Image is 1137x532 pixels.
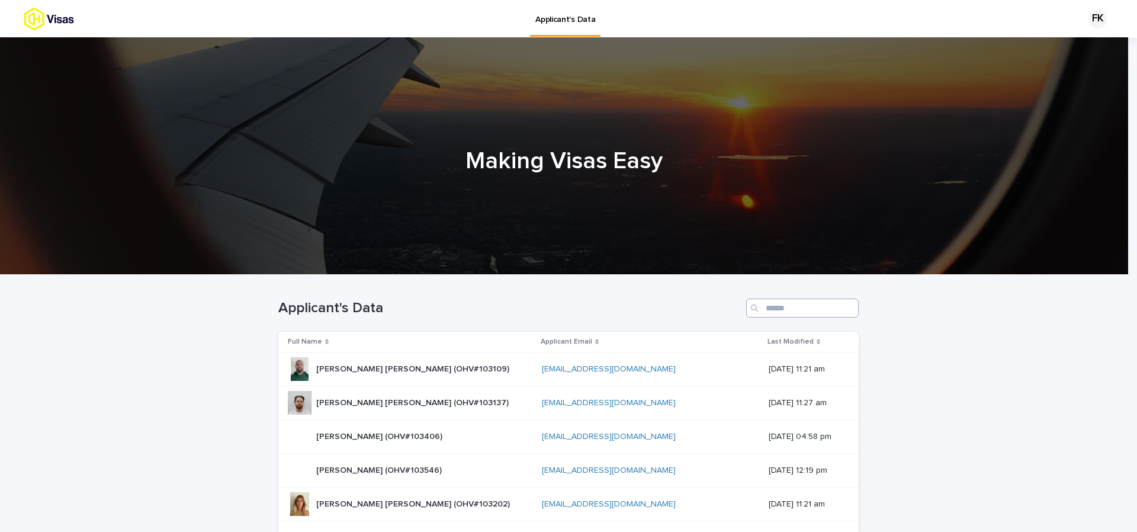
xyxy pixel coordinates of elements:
img: tx8HrbJQv2PFQx4TXEq5 [24,7,116,31]
a: [EMAIL_ADDRESS][DOMAIN_NAME] [542,432,676,441]
input: Search [746,299,859,318]
tr: [PERSON_NAME] (OHV#103406)[PERSON_NAME] (OHV#103406) [EMAIL_ADDRESS][DOMAIN_NAME] [DATE] 04:58 pm [278,420,859,454]
tr: [PERSON_NAME] [PERSON_NAME] (OHV#103202)[PERSON_NAME] [PERSON_NAME] (OHV#103202) [EMAIL_ADDRESS][... [278,488,859,521]
p: [DATE] 04:58 pm [769,432,840,442]
h1: Making Visas Easy [274,147,855,175]
p: [PERSON_NAME] (OHV#103406) [316,430,445,442]
h1: Applicant's Data [278,300,741,317]
p: [PERSON_NAME] [PERSON_NAME] (OHV#103109) [316,362,512,374]
a: [EMAIL_ADDRESS][DOMAIN_NAME] [542,466,676,475]
tr: [PERSON_NAME] [PERSON_NAME] (OHV#103109)[PERSON_NAME] [PERSON_NAME] (OHV#103109) [EMAIL_ADDRESS][... [278,352,859,386]
p: [PERSON_NAME] (OHV#103546) [316,463,444,476]
tr: [PERSON_NAME] (OHV#103546)[PERSON_NAME] (OHV#103546) [EMAIL_ADDRESS][DOMAIN_NAME] [DATE] 12:19 pm [278,454,859,488]
p: [PERSON_NAME] [PERSON_NAME] (OHV#103202) [316,497,512,509]
p: [DATE] 11:21 am [769,499,840,509]
p: Full Name [288,335,322,348]
p: [DATE] 12:19 pm [769,466,840,476]
tr: [PERSON_NAME] [PERSON_NAME] (OHV#103137)[PERSON_NAME] [PERSON_NAME] (OHV#103137) [EMAIL_ADDRESS][... [278,386,859,420]
div: FK [1088,9,1107,28]
p: Last Modified [767,335,814,348]
a: [EMAIL_ADDRESS][DOMAIN_NAME] [542,500,676,508]
p: [PERSON_NAME] [PERSON_NAME] (OHV#103137) [316,396,511,408]
p: Applicant Email [541,335,592,348]
p: [DATE] 11:21 am [769,364,840,374]
p: [DATE] 11:27 am [769,398,840,408]
a: [EMAIL_ADDRESS][DOMAIN_NAME] [542,399,676,407]
a: [EMAIL_ADDRESS][DOMAIN_NAME] [542,365,676,373]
